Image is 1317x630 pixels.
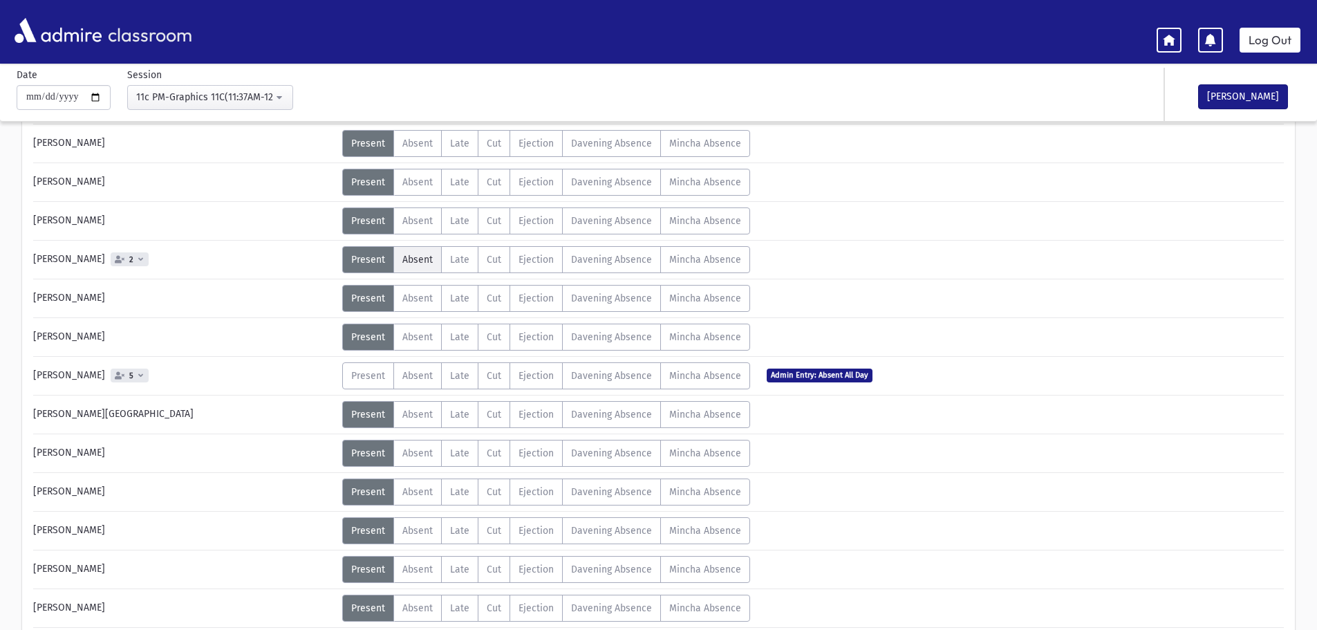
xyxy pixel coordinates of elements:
span: Absent [402,138,433,149]
div: AttTypes [342,517,750,544]
span: Ejection [519,138,554,149]
span: Mincha Absence [669,138,741,149]
span: Cut [487,331,501,343]
div: AttTypes [342,556,750,583]
span: Absent [402,254,433,266]
img: AdmirePro [11,15,105,46]
div: AttTypes [342,169,750,196]
span: Cut [487,370,501,382]
span: Absent [402,564,433,575]
div: [PERSON_NAME] [26,556,342,583]
a: Log Out [1240,28,1300,53]
span: Late [450,564,469,575]
div: [PERSON_NAME] [26,169,342,196]
span: Mincha Absence [669,409,741,420]
span: Ejection [519,254,554,266]
span: Ejection [519,331,554,343]
span: Admin Entry: Absent All Day [767,369,872,382]
span: Cut [487,409,501,420]
span: Present [351,215,385,227]
span: Late [450,176,469,188]
span: Late [450,215,469,227]
span: Late [450,331,469,343]
span: Present [351,486,385,498]
div: [PERSON_NAME] [26,130,342,157]
span: Davening Absence [571,409,652,420]
div: [PERSON_NAME] [26,246,342,273]
span: Late [450,486,469,498]
span: Absent [402,331,433,343]
div: [PERSON_NAME] [26,285,342,312]
span: Late [450,602,469,614]
div: AttTypes [342,130,750,157]
span: Mincha Absence [669,331,741,343]
span: Mincha Absence [669,486,741,498]
div: [PERSON_NAME] [26,517,342,544]
span: Ejection [519,486,554,498]
div: AttTypes [342,246,750,273]
label: Date [17,68,37,82]
span: Absent [402,525,433,537]
span: Absent [402,215,433,227]
span: Davening Absence [571,370,652,382]
span: Absent [402,370,433,382]
span: Present [351,254,385,266]
div: AttTypes [342,440,750,467]
span: Davening Absence [571,176,652,188]
div: AttTypes [342,362,750,389]
span: Present [351,525,385,537]
span: Ejection [519,293,554,304]
button: [PERSON_NAME] [1198,84,1288,109]
span: Ejection [519,409,554,420]
span: Davening Absence [571,254,652,266]
span: Ejection [519,215,554,227]
span: Ejection [519,176,554,188]
span: Davening Absence [571,564,652,575]
div: [PERSON_NAME] [26,440,342,467]
label: Session [127,68,162,82]
span: Ejection [519,370,554,382]
div: AttTypes [342,285,750,312]
span: Mincha Absence [669,254,741,266]
span: Mincha Absence [669,370,741,382]
span: Present [351,602,385,614]
span: Absent [402,602,433,614]
span: Absent [402,447,433,459]
div: AttTypes [342,595,750,622]
div: [PERSON_NAME] [26,324,342,351]
span: Late [450,409,469,420]
span: Late [450,370,469,382]
span: Cut [487,564,501,575]
span: Ejection [519,602,554,614]
span: Cut [487,486,501,498]
span: Present [351,409,385,420]
div: [PERSON_NAME] [26,362,342,389]
span: Late [450,447,469,459]
span: Absent [402,176,433,188]
span: Davening Absence [571,525,652,537]
div: [PERSON_NAME][GEOGRAPHIC_DATA] [26,401,342,428]
span: Cut [487,293,501,304]
span: 5 [127,371,136,380]
span: Late [450,254,469,266]
span: Ejection [519,564,554,575]
span: Present [351,138,385,149]
span: Present [351,370,385,382]
div: [PERSON_NAME] [26,207,342,234]
span: Cut [487,138,501,149]
span: classroom [105,12,192,49]
div: [PERSON_NAME] [26,595,342,622]
span: Mincha Absence [669,176,741,188]
span: Cut [487,602,501,614]
span: Cut [487,525,501,537]
span: Late [450,293,469,304]
span: Mincha Absence [669,215,741,227]
span: Absent [402,486,433,498]
span: Mincha Absence [669,525,741,537]
div: AttTypes [342,324,750,351]
span: Present [351,176,385,188]
span: Present [351,293,385,304]
span: Davening Absence [571,215,652,227]
button: 11c PM-Graphics 11C(11:37AM-12:20PM) [127,85,293,110]
span: Present [351,331,385,343]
